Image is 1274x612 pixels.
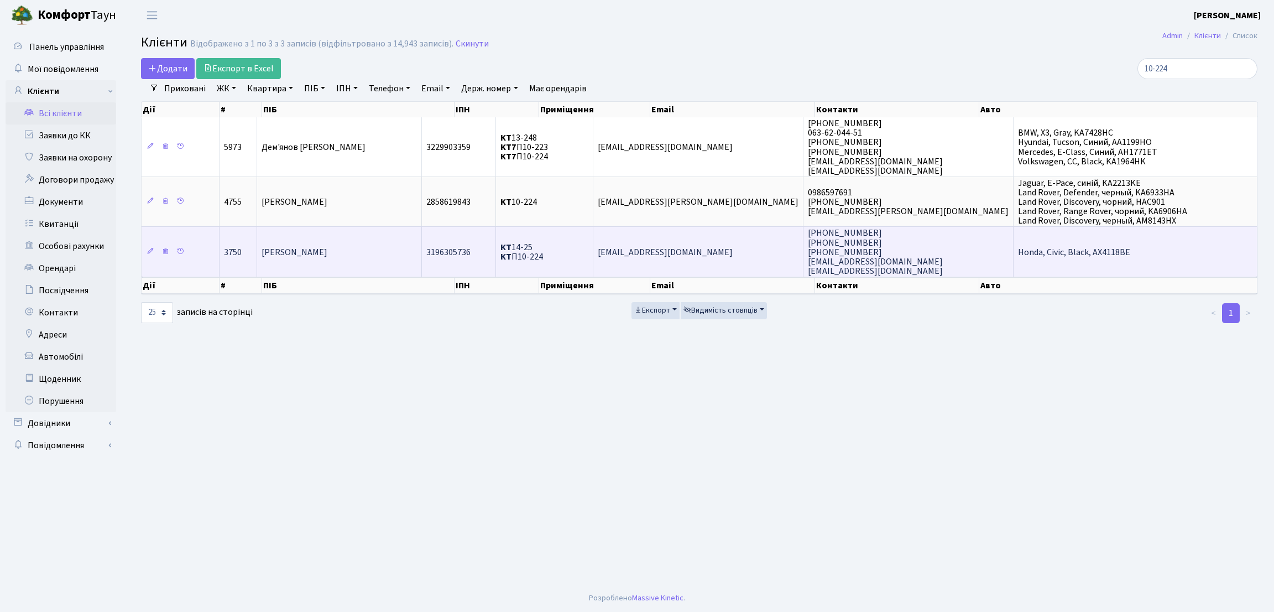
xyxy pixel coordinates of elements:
button: Експорт [631,302,680,319]
a: Email [417,79,455,98]
th: Авто [979,277,1257,294]
span: Мої повідомлення [28,63,98,75]
button: Видимість стовпців [681,302,767,319]
a: ІПН [332,79,362,98]
span: [EMAIL_ADDRESS][DOMAIN_NAME] [598,141,733,153]
th: Контакти [815,277,980,294]
a: Заявки до КК [6,125,116,147]
span: [PHONE_NUMBER] [PHONE_NUMBER] [PHONE_NUMBER] [EMAIL_ADDRESS][DOMAIN_NAME] [EMAIL_ADDRESS][DOMAIN_... [808,227,943,277]
b: КТ [500,196,511,208]
a: Клієнти [6,80,116,102]
span: 2858619843 [426,196,471,208]
span: 4755 [224,196,242,208]
b: КТ [500,241,511,253]
nav: breadcrumb [1146,24,1274,48]
li: Список [1221,30,1257,42]
span: Дем'янов [PERSON_NAME] [262,141,366,153]
th: Email [650,277,815,294]
th: # [220,102,263,117]
a: Особові рахунки [6,235,116,257]
a: [PERSON_NAME] [1194,9,1261,22]
b: КТ [500,132,511,144]
b: КТ [500,251,511,263]
label: записів на сторінці [141,302,253,323]
span: Видимість стовпців [683,305,758,316]
div: Розроблено . [589,592,685,604]
a: Панель управління [6,36,116,58]
span: [PERSON_NAME] [262,246,327,258]
a: ПІБ [300,79,330,98]
span: 10-224 [500,196,537,208]
span: 5973 [224,141,242,153]
th: ІПН [455,102,539,117]
span: [EMAIL_ADDRESS][DOMAIN_NAME] [598,246,733,258]
span: Таун [38,6,116,25]
span: 0986597691 [PHONE_NUMBER] [EMAIL_ADDRESS][PERSON_NAME][DOMAIN_NAME] [808,186,1009,217]
span: 13-248 П10-223 П10-224 [500,132,548,163]
a: Додати [141,58,195,79]
th: Приміщення [539,102,650,117]
a: Квартира [243,79,297,98]
a: Держ. номер [457,79,522,98]
th: ПІБ [262,277,455,294]
a: ЖК [212,79,241,98]
a: Автомобілі [6,346,116,368]
b: КТ7 [500,141,516,153]
a: Документи [6,191,116,213]
span: Клієнти [141,33,187,52]
span: BMW, X3, Gray, KA7428HC Hyundai, Tucson, Синий, АА1199НО Mercedes, E-Class, Синий, АН1771ЕТ Volks... [1018,127,1157,167]
th: # [220,277,263,294]
button: Переключити навігацію [138,6,166,24]
th: Приміщення [539,277,650,294]
a: Клієнти [1194,30,1221,42]
th: Контакти [815,102,980,117]
select: записів на сторінці [141,302,173,323]
a: Скинути [456,39,489,49]
a: Massive Kinetic [632,592,683,604]
a: Щоденник [6,368,116,390]
span: Jaguar, E-Pace, синій, KA2213KE Land Rover, Defender, черный, KA6933HA Land Rover, Discovery, чор... [1018,177,1187,227]
a: Admin [1162,30,1183,42]
img: logo.png [11,4,33,27]
span: [PERSON_NAME] [262,196,327,208]
th: ІПН [455,277,539,294]
span: 14-25 П10-224 [500,241,543,263]
a: Договори продажу [6,169,116,191]
th: Авто [979,102,1257,117]
th: ПІБ [262,102,455,117]
th: Дії [142,102,220,117]
th: Email [650,102,815,117]
span: Додати [148,63,187,75]
a: Всі клієнти [6,102,116,125]
a: Заявки на охорону [6,147,116,169]
a: Телефон [364,79,415,98]
span: 3750 [224,246,242,258]
a: Приховані [160,79,210,98]
a: 1 [1222,303,1240,323]
a: Квитанції [6,213,116,235]
span: Honda, Civic, Black, AX4118BE [1018,246,1130,258]
b: Комфорт [38,6,91,24]
a: Повідомлення [6,434,116,457]
th: Дії [142,277,220,294]
span: Панель управління [29,41,104,53]
span: [PHONE_NUMBER] 063-62-044-51 [PHONE_NUMBER] [PHONE_NUMBER] [EMAIL_ADDRESS][DOMAIN_NAME] [EMAIL_AD... [808,117,943,177]
input: Пошук... [1137,58,1257,79]
a: Орендарі [6,257,116,279]
a: Експорт в Excel [196,58,281,79]
span: 3229903359 [426,141,471,153]
a: Порушення [6,390,116,412]
a: Адреси [6,324,116,346]
b: КТ7 [500,151,516,163]
a: Довідники [6,412,116,434]
span: Експорт [634,305,670,316]
a: Посвідчення [6,279,116,302]
a: Мої повідомлення [6,58,116,80]
span: 3196305736 [426,246,471,258]
a: Контакти [6,302,116,324]
a: Має орендарів [525,79,591,98]
span: [EMAIL_ADDRESS][PERSON_NAME][DOMAIN_NAME] [598,196,798,208]
div: Відображено з 1 по 3 з 3 записів (відфільтровано з 14,943 записів). [190,39,453,49]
